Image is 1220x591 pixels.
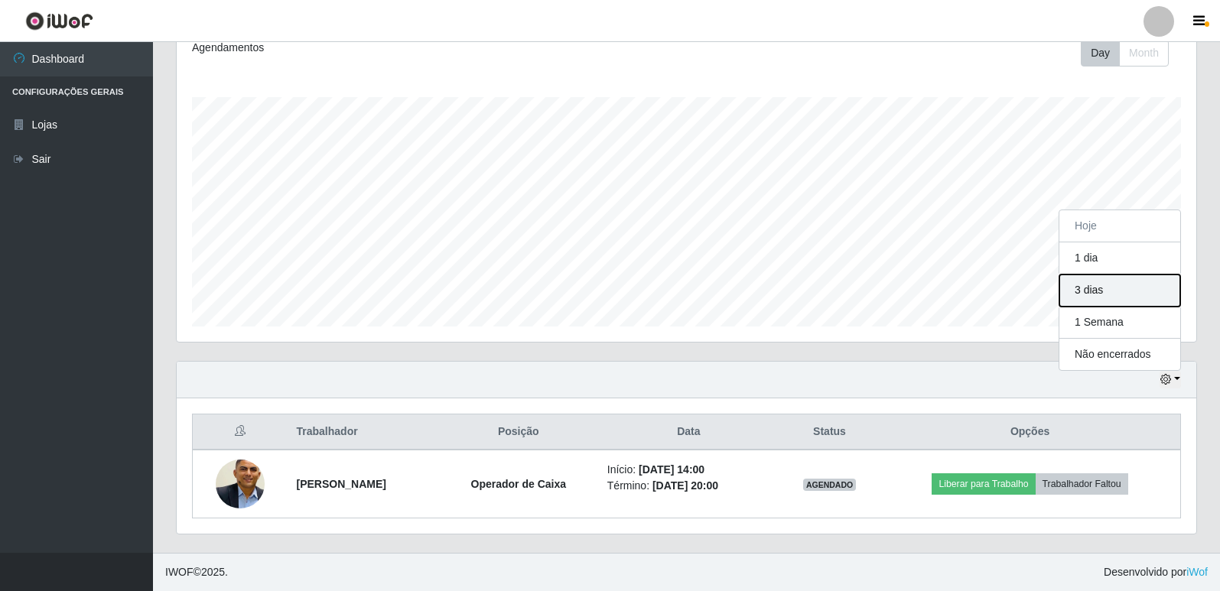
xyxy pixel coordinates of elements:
span: AGENDADO [803,479,857,491]
li: Início: [607,462,770,478]
button: 3 dias [1059,274,1180,307]
strong: Operador de Caixa [471,478,567,490]
button: Liberar para Trabalho [932,473,1035,495]
th: Trabalhador [288,414,439,450]
button: 1 Semana [1059,307,1180,339]
button: Hoje [1059,210,1180,242]
button: 1 dia [1059,242,1180,274]
img: 1758290849812.jpeg [216,454,265,515]
span: © 2025 . [165,564,228,580]
time: [DATE] 14:00 [639,463,704,476]
img: CoreUI Logo [25,11,93,31]
th: Data [598,414,779,450]
button: Não encerrados [1059,339,1180,370]
span: IWOF [165,566,194,578]
strong: [PERSON_NAME] [297,478,386,490]
th: Status [779,414,880,450]
a: iWof [1186,566,1208,578]
div: First group [1081,40,1169,67]
span: Desenvolvido por [1104,564,1208,580]
button: Month [1119,40,1169,67]
time: [DATE] 20:00 [652,479,718,492]
li: Término: [607,478,770,494]
button: Day [1081,40,1120,67]
th: Opções [880,414,1180,450]
th: Posição [439,414,598,450]
div: Toolbar with button groups [1081,40,1181,67]
button: Trabalhador Faltou [1036,473,1128,495]
div: Agendamentos [192,40,590,56]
